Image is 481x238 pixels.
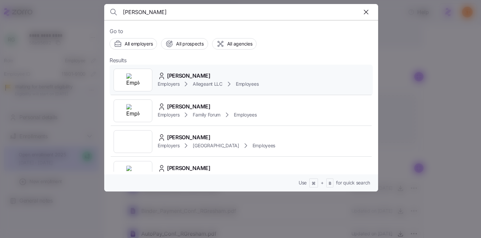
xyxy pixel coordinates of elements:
span: ⌘ [312,181,316,186]
span: [PERSON_NAME] [167,133,210,142]
span: [PERSON_NAME] [167,102,210,111]
span: Use [299,179,307,186]
span: Employers [158,142,179,149]
span: All employers [125,41,153,47]
span: All agencies [227,41,253,47]
button: All prospects [161,38,208,50]
span: B [329,181,331,186]
img: Employer logo [126,166,140,179]
span: [PERSON_NAME] [167,72,210,80]
span: Employees [234,111,257,118]
span: Family Forum [193,111,220,118]
span: Employers [158,81,179,87]
span: Go to [110,27,373,35]
span: Allegeant LLC [193,81,222,87]
img: Employer logo [126,104,140,117]
span: for quick search [336,179,370,186]
img: Employer logo [126,73,140,87]
span: + [321,179,324,186]
span: All prospects [176,41,203,47]
span: Employees [253,142,275,149]
span: Employers [158,111,179,118]
span: [PERSON_NAME] [167,164,210,172]
span: Employees [236,81,259,87]
button: All employers [110,38,157,50]
button: All agencies [212,38,257,50]
span: [GEOGRAPHIC_DATA] [193,142,239,149]
span: Results [110,56,127,65]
